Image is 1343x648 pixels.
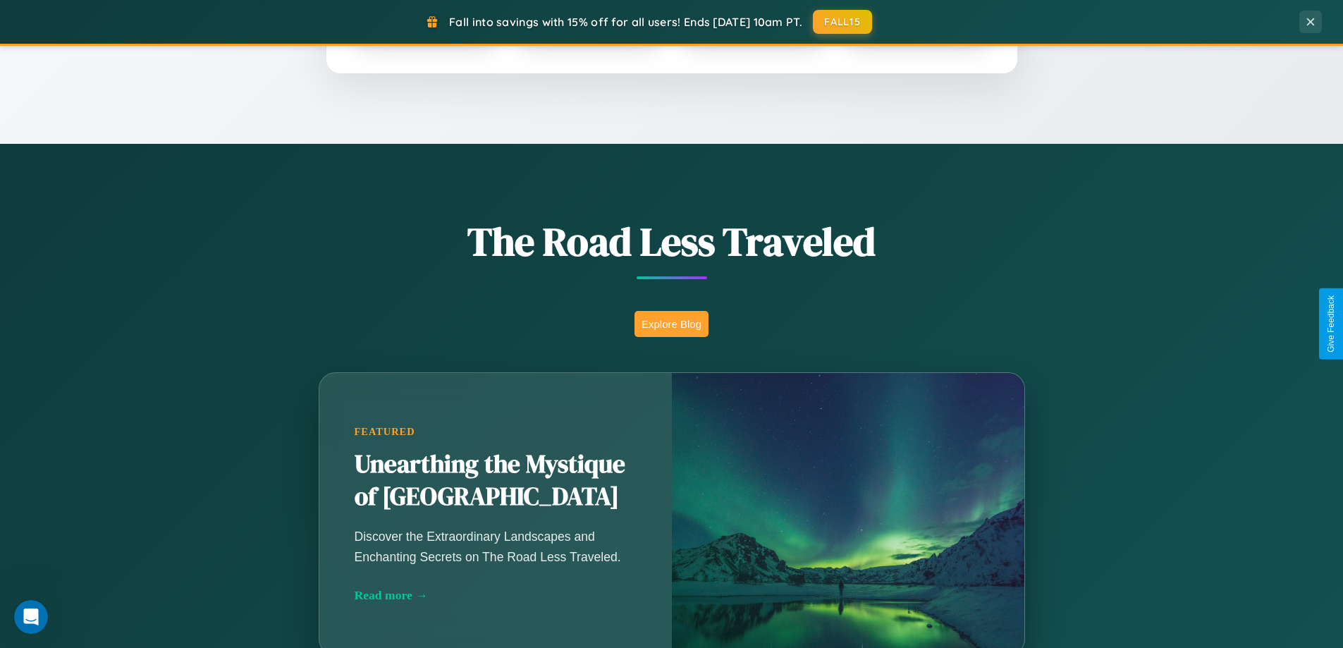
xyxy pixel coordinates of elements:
iframe: Intercom live chat [14,600,48,634]
h2: Unearthing the Mystique of [GEOGRAPHIC_DATA] [355,448,637,513]
div: Give Feedback [1326,295,1336,353]
span: Fall into savings with 15% off for all users! Ends [DATE] 10am PT. [449,15,802,29]
button: Explore Blog [634,311,709,337]
h1: The Road Less Traveled [249,214,1095,269]
p: Discover the Extraordinary Landscapes and Enchanting Secrets on The Road Less Traveled. [355,527,637,566]
div: Featured [355,426,637,438]
div: Read more → [355,588,637,603]
button: FALL15 [813,10,872,34]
